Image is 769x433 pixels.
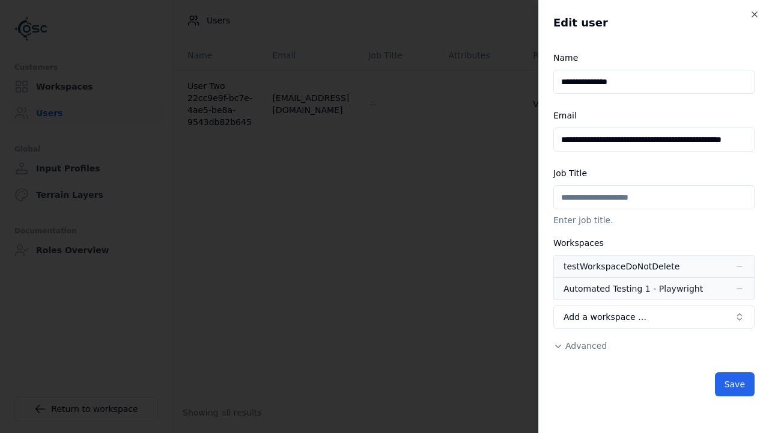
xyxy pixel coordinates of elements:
h2: Edit user [553,14,755,31]
span: Advanced [565,341,607,351]
label: Workspaces [553,238,604,248]
button: Save [715,372,755,396]
label: Job Title [553,168,587,178]
div: testWorkspaceDoNotDelete [564,260,679,272]
p: Enter job title. [553,214,755,226]
button: Advanced [553,340,607,352]
label: Name [553,53,578,63]
label: Email [553,111,577,120]
div: Automated Testing 1 - Playwright [564,283,703,295]
span: Add a workspace … [564,311,646,323]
